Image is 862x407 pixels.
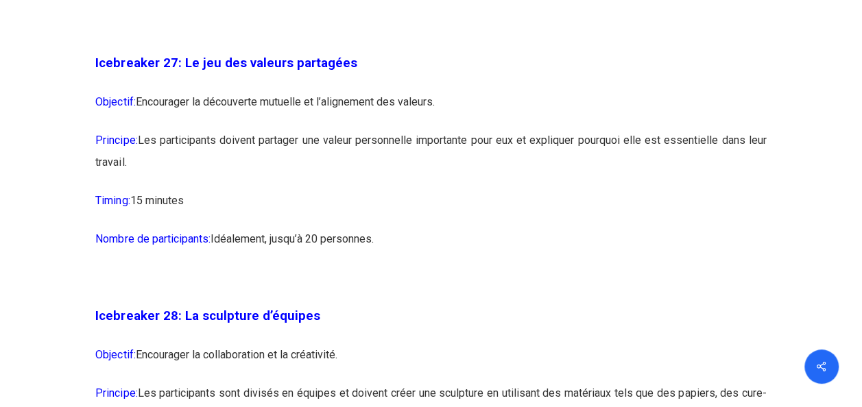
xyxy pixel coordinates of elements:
[95,348,135,361] span: Objectif:
[95,308,320,323] strong: Icebreaker 28: La sculpture d’équipes
[95,91,766,129] p: Encourager la découverte mutuelle et l’alignement des valeurs.
[95,134,137,147] span: Principe:
[95,190,766,228] p: 15 minutes
[95,228,766,267] p: Idéalement, jusqu’à 20 personnes.
[95,56,357,71] strong: Icebreaker 27: Le jeu des valeurs partagées
[95,194,130,207] span: Timing:
[95,232,210,245] span: Nombre de participants:
[95,386,137,399] span: Principe:
[95,95,135,108] span: Objectif:
[95,344,766,382] p: Encourager la collaboration et la créativité.
[95,129,766,190] p: Les participants doivent partager une valeur personnelle importante pour eux et expliquer pourquo...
